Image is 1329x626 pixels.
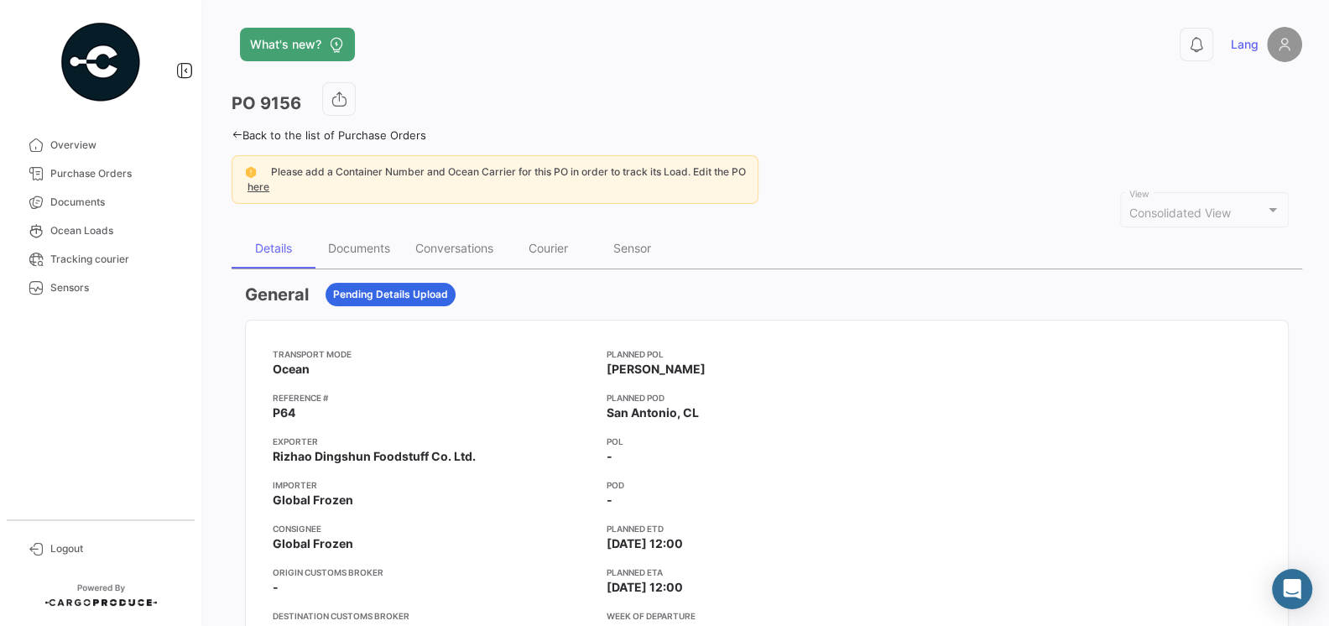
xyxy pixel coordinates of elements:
[50,166,181,181] span: Purchase Orders
[273,535,353,552] span: Global Frozen
[607,522,927,535] app-card-info-title: Planned ETD
[13,131,188,159] a: Overview
[607,347,927,361] app-card-info-title: Planned POL
[328,241,390,255] div: Documents
[50,223,181,238] span: Ocean Loads
[50,541,181,556] span: Logout
[50,280,181,295] span: Sensors
[415,241,493,255] div: Conversations
[613,241,651,255] div: Sensor
[273,435,593,448] app-card-info-title: Exporter
[607,579,683,596] span: [DATE] 12:00
[607,361,706,378] span: [PERSON_NAME]
[13,245,188,274] a: Tracking courier
[607,566,927,579] app-card-info-title: Planned ETA
[529,241,568,255] div: Courier
[273,566,593,579] app-card-info-title: Origin Customs Broker
[13,216,188,245] a: Ocean Loads
[1272,569,1312,609] div: Abrir Intercom Messenger
[607,535,683,552] span: [DATE] 12:00
[50,138,181,153] span: Overview
[245,283,309,306] h3: General
[59,20,143,104] img: powered-by.png
[607,435,927,448] app-card-info-title: POL
[273,391,593,404] app-card-info-title: Reference #
[273,478,593,492] app-card-info-title: Importer
[273,404,295,421] span: P64
[50,195,181,210] span: Documents
[271,165,746,178] span: Please add a Container Number and Ocean Carrier for this PO in order to track its Load. Edit the PO
[607,609,927,623] app-card-info-title: Week of departure
[50,252,181,267] span: Tracking courier
[232,91,301,115] h3: PO 9156
[1267,27,1302,62] img: placeholder-user.png
[255,241,292,255] div: Details
[240,28,355,61] button: What's new?
[13,159,188,188] a: Purchase Orders
[273,492,353,509] span: Global Frozen
[244,180,273,193] a: here
[273,448,476,465] span: Rizhao Dingshun Foodstuff Co. Ltd.
[273,361,310,378] span: Ocean
[607,404,699,421] span: San Antonio, CL
[607,391,927,404] app-card-info-title: Planned POD
[273,522,593,535] app-card-info-title: Consignee
[273,579,279,596] span: -
[333,287,448,302] span: Pending Details Upload
[273,347,593,361] app-card-info-title: Transport mode
[607,478,927,492] app-card-info-title: POD
[607,492,612,509] span: -
[13,274,188,302] a: Sensors
[1231,36,1259,53] span: Lang
[250,36,321,53] span: What's new?
[232,128,426,142] a: Back to the list of Purchase Orders
[13,188,188,216] a: Documents
[273,609,593,623] app-card-info-title: Destination Customs Broker
[607,448,612,465] span: -
[1129,206,1231,220] span: Consolidated View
